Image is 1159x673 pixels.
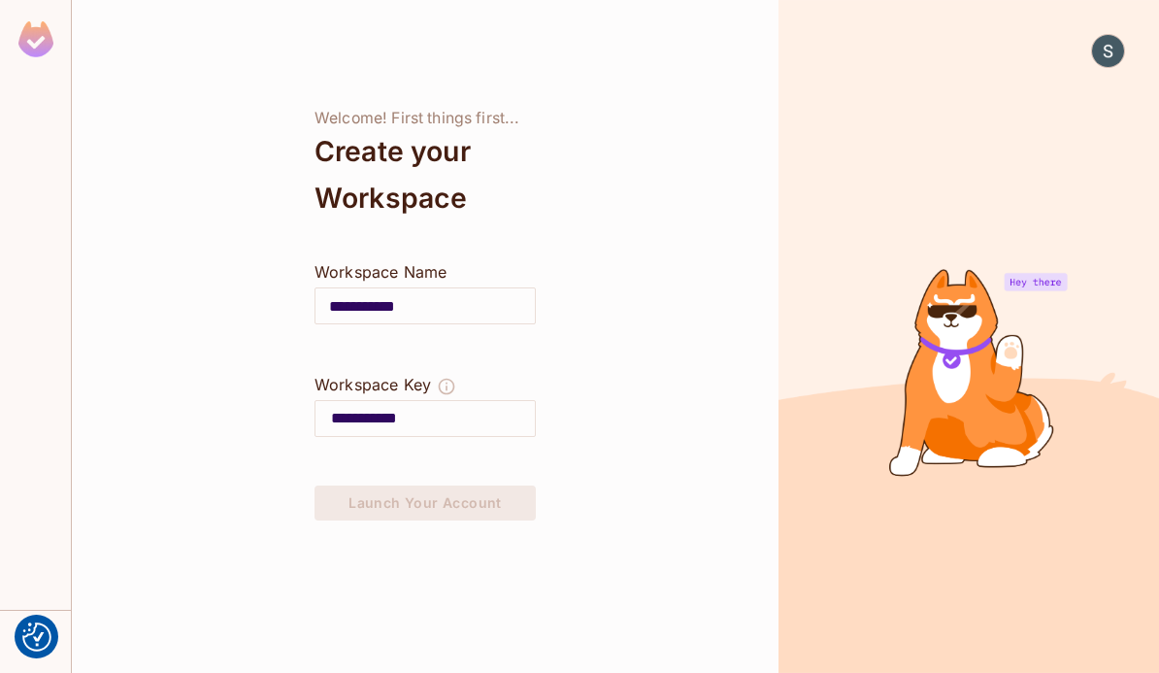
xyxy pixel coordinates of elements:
button: The Workspace Key is unique, and serves as the identifier of your workspace. [437,373,456,400]
img: Revisit consent button [22,623,51,652]
div: Workspace Name [315,260,536,284]
div: Welcome! First things first... [315,109,536,128]
button: Launch Your Account [315,486,536,521]
div: Workspace Key [315,373,431,396]
button: Consent Preferences [22,623,51,652]
div: Create your Workspace [315,128,536,221]
img: SReyMgAAAABJRU5ErkJggg== [18,21,53,57]
div: Help & Updates [14,623,57,661]
img: Stephen Owen [1092,35,1124,67]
